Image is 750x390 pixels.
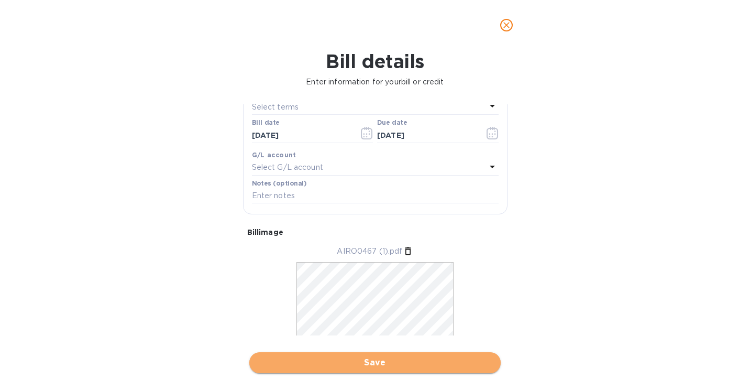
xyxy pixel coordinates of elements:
[252,120,280,126] label: Bill date
[337,246,402,257] p: AIRO0467 (1).pdf
[252,151,296,159] b: G/L account
[247,227,503,237] p: Bill image
[8,77,742,88] p: Enter information for your bill or credit
[252,180,307,187] label: Notes (optional)
[252,162,323,173] p: Select G/L account
[258,356,492,369] span: Save
[494,13,519,38] button: close
[377,127,476,143] input: Due date
[252,127,351,143] input: Select date
[252,102,299,113] p: Select terms
[249,352,501,373] button: Save
[8,50,742,72] h1: Bill details
[377,120,407,126] label: Due date
[252,188,499,204] input: Enter notes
